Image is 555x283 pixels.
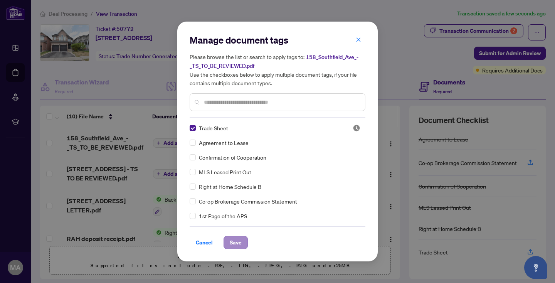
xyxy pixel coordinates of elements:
[199,124,228,132] span: Trade Sheet
[199,197,297,206] span: Co-op Brokerage Commission Statement
[353,124,360,132] span: Pending Review
[199,168,251,176] span: MLS Leased Print Out
[199,138,249,147] span: Agreement to Lease
[230,236,242,249] span: Save
[524,256,547,279] button: Open asap
[199,153,266,162] span: Confirmation of Cooperation
[190,34,365,46] h2: Manage document tags
[199,212,247,220] span: 1st Page of the APS
[199,182,261,191] span: Right at Home Schedule B
[356,37,361,42] span: close
[196,236,213,249] span: Cancel
[353,124,360,132] img: status
[190,236,219,249] button: Cancel
[224,236,248,249] button: Save
[190,52,365,87] h5: Please browse the list or search to apply tags to: Use the checkboxes below to apply multiple doc...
